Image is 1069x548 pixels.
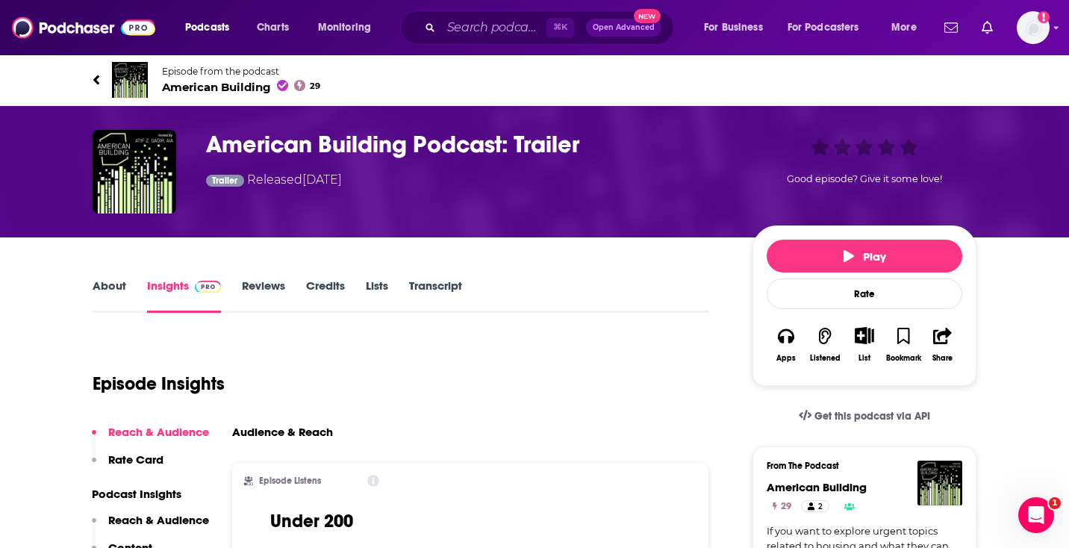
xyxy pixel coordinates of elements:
[185,17,229,38] span: Podcasts
[634,9,661,23] span: New
[108,425,209,439] p: Reach & Audience
[778,16,881,40] button: open menu
[781,499,791,514] span: 29
[1017,11,1050,44] img: User Profile
[366,278,388,313] a: Lists
[1017,11,1050,44] button: Show profile menu
[767,278,962,309] div: Rate
[849,327,879,343] button: Show More Button
[242,278,285,313] a: Reviews
[257,17,289,38] span: Charts
[1049,497,1061,509] span: 1
[147,278,221,313] a: InsightsPodchaser Pro
[270,510,353,532] h3: Under 200
[767,317,805,372] button: Apps
[93,62,976,98] a: American BuildingEpisode from the podcastAmerican Building29
[306,278,345,313] a: Credits
[414,10,688,45] div: Search podcasts, credits, & more...
[247,16,298,40] a: Charts
[704,17,763,38] span: For Business
[108,452,163,467] p: Rate Card
[767,480,867,494] a: American Building
[162,80,320,94] span: American Building
[938,15,964,40] a: Show notifications dropdown
[1038,11,1050,23] svg: Add a profile image
[212,176,237,185] span: Trailer
[810,354,841,363] div: Listened
[206,130,729,159] h3: American Building Podcast: Trailer
[259,476,321,486] h2: Episode Listens
[409,278,462,313] a: Transcript
[195,281,221,293] img: Podchaser Pro
[175,16,249,40] button: open menu
[93,278,126,313] a: About
[788,17,859,38] span: For Podcasters
[767,461,950,471] h3: From The Podcast
[787,173,942,184] span: Good episode? Give it some love!
[845,317,884,372] div: Show More ButtonList
[92,452,163,480] button: Rate Card
[1017,11,1050,44] span: Logged in as systemsteam
[976,15,999,40] a: Show notifications dropdown
[923,317,962,372] button: Share
[1018,497,1054,533] iframe: Intercom live chat
[805,317,844,372] button: Listened
[112,62,148,98] img: American Building
[767,240,962,273] button: Play
[801,500,829,512] a: 2
[767,500,797,512] a: 29
[886,354,921,363] div: Bookmark
[206,171,342,191] div: Released [DATE]
[310,83,320,90] span: 29
[593,24,655,31] span: Open Advanced
[546,18,574,37] span: ⌘ K
[932,354,953,363] div: Share
[776,354,796,363] div: Apps
[891,17,917,38] span: More
[586,19,661,37] button: Open AdvancedNew
[917,461,962,505] img: American Building
[93,130,176,214] img: American Building Podcast: Trailer
[844,249,886,264] span: Play
[308,16,390,40] button: open menu
[92,487,209,501] p: Podcast Insights
[858,353,870,363] div: List
[881,16,935,40] button: open menu
[814,410,930,423] span: Get this podcast via API
[232,425,333,439] h3: Audience & Reach
[694,16,782,40] button: open menu
[441,16,546,40] input: Search podcasts, credits, & more...
[93,373,225,395] h1: Episode Insights
[162,66,320,77] span: Episode from the podcast
[92,513,209,541] button: Reach & Audience
[92,425,209,452] button: Reach & Audience
[818,499,823,514] span: 2
[108,513,209,527] p: Reach & Audience
[318,17,371,38] span: Monitoring
[787,398,942,435] a: Get this podcast via API
[12,13,155,42] img: Podchaser - Follow, Share and Rate Podcasts
[884,317,923,372] button: Bookmark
